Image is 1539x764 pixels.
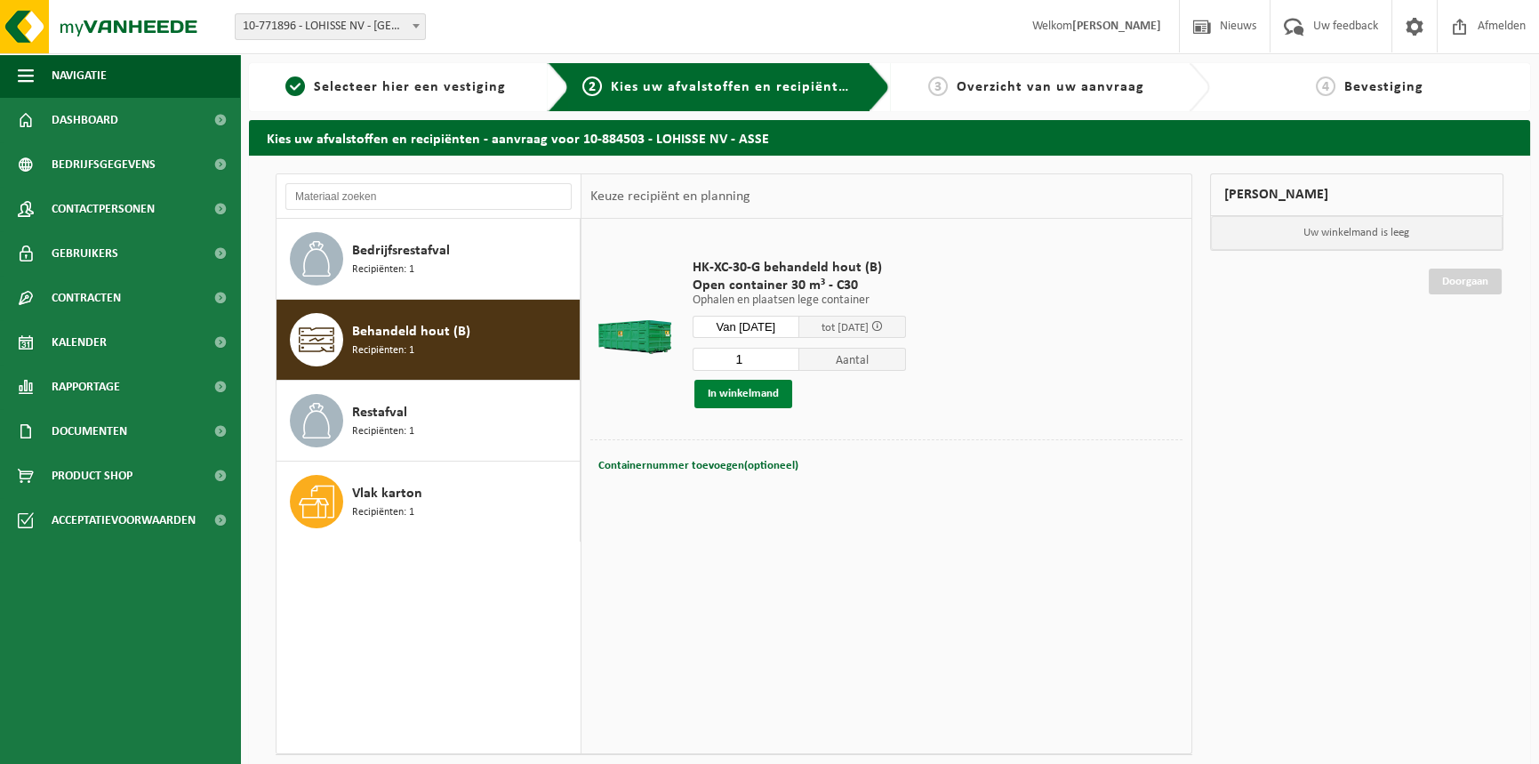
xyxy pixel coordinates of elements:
span: Bedrijfsgegevens [52,142,156,187]
span: Overzicht van uw aanvraag [957,80,1144,94]
input: Materiaal zoeken [285,183,572,210]
p: Uw winkelmand is leeg [1211,216,1503,250]
span: 3 [928,76,948,96]
span: Dashboard [52,98,118,142]
button: Behandeld hout (B) Recipiënten: 1 [277,300,581,381]
span: Gebruikers [52,231,118,276]
span: Open container 30 m³ - C30 [693,277,906,294]
span: Recipiënten: 1 [352,261,414,278]
span: Bevestiging [1344,80,1423,94]
h2: Kies uw afvalstoffen en recipiënten - aanvraag voor 10-884503 - LOHISSE NV - ASSE [249,120,1530,155]
a: Doorgaan [1429,269,1502,294]
span: Rapportage [52,365,120,409]
span: Aantal [799,348,906,371]
span: Navigatie [52,53,107,98]
span: Product Shop [52,454,132,498]
span: Documenten [52,409,127,454]
input: Selecteer datum [693,316,799,338]
strong: [PERSON_NAME] [1072,20,1161,33]
button: Vlak karton Recipiënten: 1 [277,462,581,542]
div: [PERSON_NAME] [1210,173,1503,216]
span: Kalender [52,320,107,365]
button: Restafval Recipiënten: 1 [277,381,581,462]
a: 1Selecteer hier een vestiging [258,76,533,98]
span: 1 [285,76,305,96]
span: 10-771896 - LOHISSE NV - ASSE [235,13,426,40]
button: In winkelmand [694,380,792,408]
span: Contracten [52,276,121,320]
span: Recipiënten: 1 [352,423,414,440]
span: Vlak karton [352,483,422,504]
span: Restafval [352,402,407,423]
span: 2 [582,76,602,96]
span: Recipiënten: 1 [352,504,414,521]
button: Containernummer toevoegen(optioneel) [597,454,800,479]
button: Bedrijfsrestafval Recipiënten: 1 [277,219,581,300]
span: Bedrijfsrestafval [352,240,450,261]
span: 10-771896 - LOHISSE NV - ASSE [236,14,425,39]
span: Recipiënten: 1 [352,342,414,359]
span: Behandeld hout (B) [352,321,470,342]
span: Acceptatievoorwaarden [52,498,196,543]
span: HK-XC-30-G behandeld hout (B) [693,259,906,277]
span: Contactpersonen [52,187,155,231]
span: 4 [1316,76,1335,96]
p: Ophalen en plaatsen lege container [693,294,906,307]
span: Containernummer toevoegen(optioneel) [598,460,798,471]
span: Kies uw afvalstoffen en recipiënten [611,80,855,94]
div: Keuze recipiënt en planning [581,174,759,219]
span: tot [DATE] [822,322,869,334]
span: Selecteer hier een vestiging [314,80,506,94]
